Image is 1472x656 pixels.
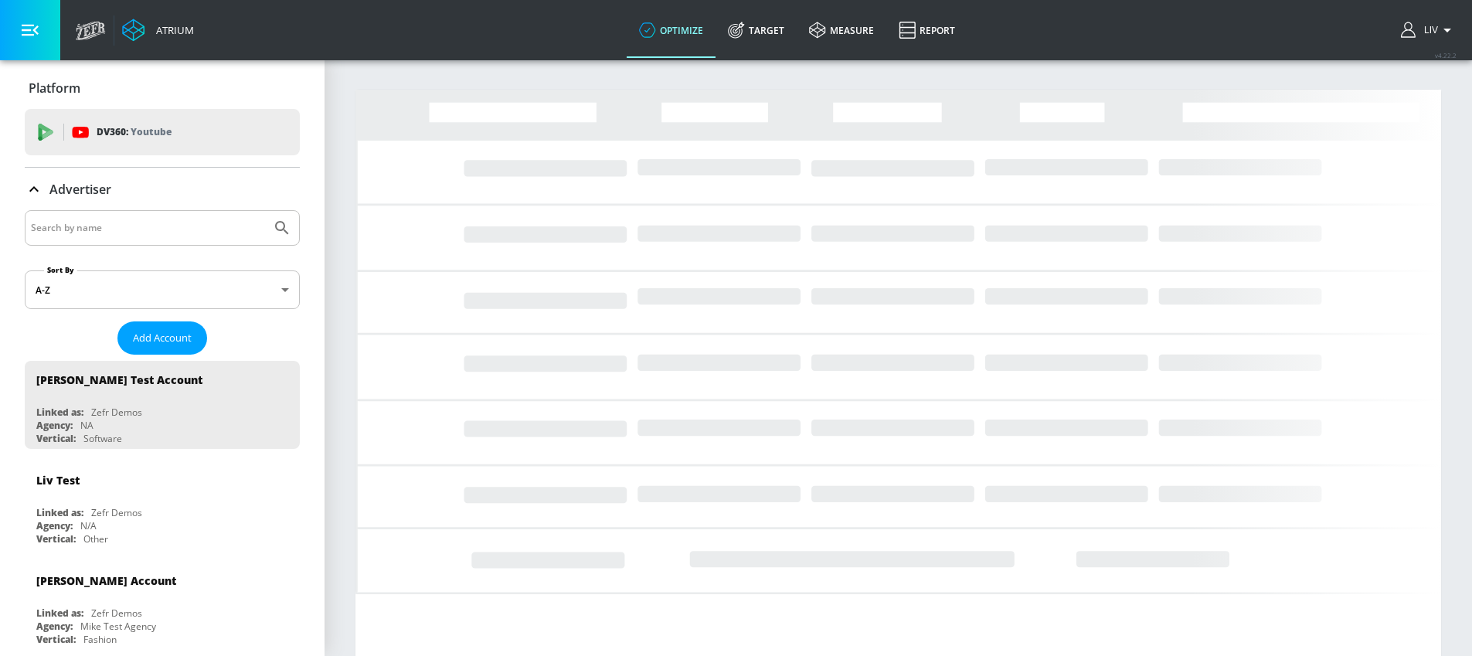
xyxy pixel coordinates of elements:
button: Liv [1401,21,1457,39]
div: Linked as: [36,406,83,419]
div: Atrium [150,23,194,37]
div: Fashion [83,633,117,646]
span: login as: liv.ho@zefr.com [1418,25,1438,36]
div: Mike Test Agency [80,620,156,633]
div: Linked as: [36,506,83,519]
div: [PERSON_NAME] Test Account [36,372,202,387]
a: optimize [627,2,716,58]
div: Liv TestLinked as:Zefr DemosAgency:N/AVertical:Other [25,461,300,549]
div: Agency: [36,620,73,633]
div: [PERSON_NAME] Test AccountLinked as:Zefr DemosAgency:NAVertical:Software [25,361,300,449]
div: Vertical: [36,532,76,546]
a: Target [716,2,797,58]
div: Platform [25,66,300,110]
div: Agency: [36,419,73,432]
div: Other [83,532,108,546]
label: Sort By [44,265,77,275]
div: Zefr Demos [91,607,142,620]
div: Vertical: [36,633,76,646]
a: Atrium [122,19,194,42]
a: Report [886,2,967,58]
div: DV360: Youtube [25,109,300,155]
p: Platform [29,80,80,97]
p: Youtube [131,124,172,140]
div: Zefr Demos [91,506,142,519]
div: Vertical: [36,432,76,445]
p: Advertiser [49,181,111,198]
p: DV360: [97,124,172,141]
span: v 4.22.2 [1435,51,1457,59]
button: Add Account [117,321,207,355]
div: [PERSON_NAME] AccountLinked as:Zefr DemosAgency:Mike Test AgencyVertical:Fashion [25,562,300,650]
div: Advertiser [25,168,300,211]
div: [PERSON_NAME] Account [36,573,176,588]
div: Software [83,432,122,445]
div: Zefr Demos [91,406,142,419]
div: NA [80,419,93,432]
input: Search by name [31,218,265,238]
span: Add Account [133,329,192,347]
div: N/A [80,519,97,532]
div: A-Z [25,270,300,309]
div: Agency: [36,519,73,532]
div: Linked as: [36,607,83,620]
a: measure [797,2,886,58]
div: Liv Test [36,473,80,488]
